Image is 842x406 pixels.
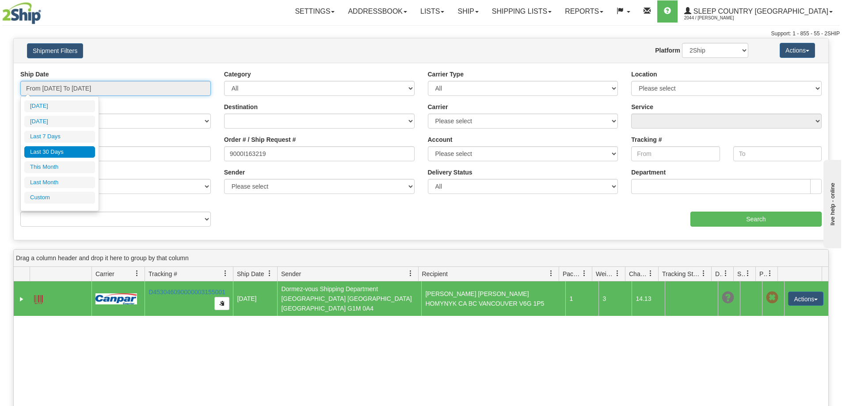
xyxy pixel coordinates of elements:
button: Copy to clipboard [214,297,229,310]
a: Ship [451,0,485,23]
span: Charge [629,269,648,278]
input: Search [690,212,822,227]
li: Custom [24,192,95,204]
label: Category [224,70,251,79]
iframe: chat widget [822,158,841,248]
span: Sender [281,269,301,278]
span: Shipment Issues [737,269,745,278]
td: [PERSON_NAME] [PERSON_NAME] HOMYNYK CA BC VANCOUVER V6G 1P5 [421,281,565,316]
span: 2044 / [PERSON_NAME] [684,14,751,23]
span: Pickup Not Assigned [766,292,778,304]
input: To [733,146,822,161]
a: Weight filter column settings [610,266,625,281]
a: Tracking # filter column settings [218,266,233,281]
label: Order # / Ship Request # [224,135,296,144]
a: Charge filter column settings [643,266,658,281]
td: 1 [565,281,598,316]
span: Recipient [422,269,448,278]
li: Last 7 Days [24,131,95,143]
a: Lists [414,0,451,23]
div: Support: 1 - 855 - 55 - 2SHIP [2,30,840,38]
a: Pickup Status filter column settings [762,266,777,281]
li: [DATE] [24,116,95,128]
li: [DATE] [24,100,95,112]
span: Sleep Country [GEOGRAPHIC_DATA] [691,8,828,15]
span: Weight [596,269,614,278]
label: Account [428,135,453,144]
li: Last 30 Days [24,146,95,158]
a: Delivery Status filter column settings [718,266,733,281]
a: Shipment Issues filter column settings [740,266,755,281]
li: Last Month [24,177,95,189]
a: Carrier filter column settings [130,266,145,281]
a: Settings [288,0,341,23]
span: Ship Date [237,269,264,278]
td: 14.13 [632,281,665,316]
span: Delivery Status [715,269,723,278]
a: Expand [17,295,26,304]
label: Destination [224,102,258,111]
a: D453046090000003155001 [149,288,225,296]
td: 3 [598,281,632,316]
a: Ship Date filter column settings [262,266,277,281]
label: Department [631,168,666,177]
span: Packages [563,269,581,278]
span: Pickup Status [759,269,767,278]
label: Location [631,70,657,79]
label: Service [631,102,653,111]
td: Dormez-vous Shipping Department [GEOGRAPHIC_DATA] [GEOGRAPHIC_DATA] [GEOGRAPHIC_DATA] G1M 0A4 [277,281,421,316]
label: Sender [224,168,245,177]
input: From [631,146,720,161]
button: Shipment Filters [27,43,83,58]
button: Actions [788,292,823,306]
label: Carrier [428,102,448,111]
label: Ship Date [20,70,49,79]
a: Shipping lists [485,0,558,23]
span: Carrier [95,269,114,278]
label: Carrier Type [428,70,464,79]
a: Sender filter column settings [403,266,418,281]
img: logo2044.jpg [2,2,41,24]
li: This Month [24,161,95,173]
a: Reports [558,0,610,23]
div: live help - online [7,8,82,14]
button: Actions [780,43,815,58]
label: Tracking # [631,135,662,144]
span: Unknown [722,292,734,304]
a: Tracking Status filter column settings [696,266,711,281]
div: grid grouping header [14,250,828,267]
a: Sleep Country [GEOGRAPHIC_DATA] 2044 / [PERSON_NAME] [678,0,839,23]
a: Addressbook [341,0,414,23]
label: Delivery Status [428,168,472,177]
span: Tracking # [149,269,177,278]
span: Tracking Status [662,269,701,278]
img: 14 - Canpar [95,293,137,304]
label: Platform [655,46,680,55]
a: Recipient filter column settings [544,266,559,281]
td: [DATE] [233,281,277,316]
a: Label [34,291,43,305]
a: Packages filter column settings [577,266,592,281]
